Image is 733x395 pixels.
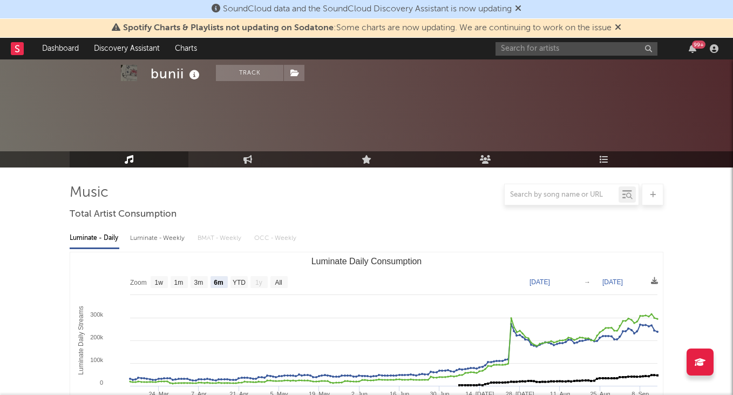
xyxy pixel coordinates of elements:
[123,24,612,32] span: : Some charts are now updating. We are continuing to work on the issue
[194,279,203,286] text: 3m
[223,5,512,14] span: SoundCloud data and the SoundCloud Discovery Assistant is now updating
[255,279,262,286] text: 1y
[584,278,591,286] text: →
[692,41,705,49] div: 99 +
[86,38,167,59] a: Discovery Assistant
[90,357,103,363] text: 100k
[174,279,184,286] text: 1m
[130,279,147,286] text: Zoom
[130,229,187,247] div: Luminate - Weekly
[90,334,103,340] text: 200k
[233,279,246,286] text: YTD
[167,38,205,59] a: Charts
[100,379,103,386] text: 0
[77,306,85,374] text: Luminate Daily Streams
[515,5,521,14] span: Dismiss
[70,229,119,247] div: Luminate - Daily
[689,44,696,53] button: 99+
[155,279,164,286] text: 1w
[35,38,86,59] a: Dashboard
[496,42,657,56] input: Search for artists
[602,278,623,286] text: [DATE]
[530,278,550,286] text: [DATE]
[151,65,202,83] div: bunii
[90,311,103,318] text: 300k
[216,65,283,81] button: Track
[275,279,282,286] text: All
[123,24,334,32] span: Spotify Charts & Playlists not updating on Sodatone
[615,24,621,32] span: Dismiss
[311,257,422,266] text: Luminate Daily Consumption
[70,208,177,221] span: Total Artist Consumption
[505,191,619,199] input: Search by song name or URL
[214,279,223,286] text: 6m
